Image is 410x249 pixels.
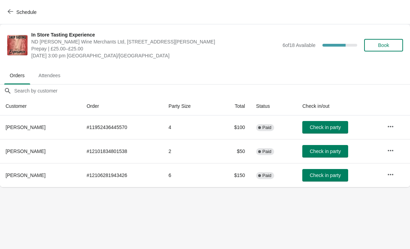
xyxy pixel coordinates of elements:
td: 6 [163,163,216,187]
span: Orders [4,69,30,82]
td: # 12101834801538 [81,139,163,163]
span: Paid [262,173,271,178]
button: Schedule [3,6,42,18]
span: [PERSON_NAME] [6,124,46,130]
td: 4 [163,115,216,139]
span: 6 of 18 Available [282,42,315,48]
td: $150 [216,163,251,187]
span: Schedule [16,9,36,15]
td: 2 [163,139,216,163]
span: In Store Tasting Experience [31,31,279,38]
span: [PERSON_NAME] [6,148,46,154]
button: Check in party [302,121,348,134]
span: [DATE] 3:00 pm [GEOGRAPHIC_DATA]/[GEOGRAPHIC_DATA] [31,52,279,59]
th: Total [216,97,251,115]
button: Check in party [302,145,348,158]
td: # 11952436445570 [81,115,163,139]
th: Party Size [163,97,216,115]
th: Check in/out [297,97,381,115]
td: $50 [216,139,251,163]
button: Book [364,39,403,51]
span: Check in party [310,148,341,154]
td: # 12106281943426 [81,163,163,187]
span: Paid [262,125,271,130]
span: ND [PERSON_NAME] Wine Merchants Ltd, [STREET_ADDRESS][PERSON_NAME] [31,38,279,45]
th: Status [251,97,297,115]
span: Book [378,42,389,48]
span: Prepay | £25.00–£25.00 [31,45,279,52]
th: Order [81,97,163,115]
span: Paid [262,149,271,154]
span: Check in party [310,172,341,178]
input: Search by customer [14,85,410,97]
span: Check in party [310,124,341,130]
span: [PERSON_NAME] [6,172,46,178]
span: Attendees [33,69,66,82]
button: Check in party [302,169,348,182]
td: $100 [216,115,251,139]
img: In Store Tasting Experience [7,35,27,55]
